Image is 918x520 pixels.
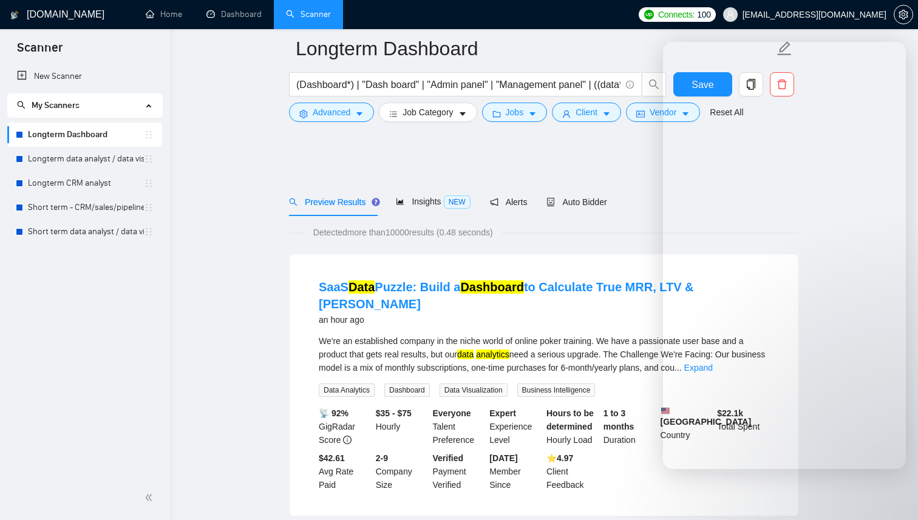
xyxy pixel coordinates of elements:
img: 🇺🇸 [661,407,670,415]
li: Short term - CRM/sales/pipeline/growth analyst [7,195,162,220]
span: info-circle [626,81,634,89]
span: Job Category [403,106,453,119]
div: Member Since [487,451,544,491]
span: edit [777,41,792,56]
div: Payment Verified [430,451,488,491]
span: Business Intelligence [517,383,596,397]
span: caret-down [602,109,611,118]
span: holder [144,154,154,164]
input: Search Freelance Jobs... [296,77,620,92]
div: Hourly [373,407,430,447]
span: search [642,79,665,90]
b: ⭐️ 4.97 [546,453,573,463]
b: [DATE] [489,453,517,463]
a: Longterm Dashboard [28,123,144,147]
span: bars [389,109,398,118]
li: New Scanner [7,64,162,89]
b: $35 - $75 [376,408,412,418]
b: Hours to be determined [546,408,594,431]
span: holder [144,178,154,188]
button: settingAdvancedcaret-down [289,103,374,122]
span: holder [144,130,154,140]
span: double-left [144,491,157,504]
span: setting [299,109,308,118]
a: New Scanner [17,64,152,89]
span: Vendor [650,106,676,119]
div: Duration [601,407,658,447]
span: user [562,109,571,118]
span: Auto Bidder [546,197,607,207]
div: Avg Rate Paid [316,451,373,491]
span: caret-down [355,109,364,118]
mark: Dashboard [460,280,523,294]
span: Data Analytics [319,383,375,397]
span: caret-down [458,109,467,118]
b: 1 to 3 months [603,408,634,431]
b: 📡 92% [319,408,348,418]
button: barsJob Categorycaret-down [379,103,477,122]
mark: Data [348,280,375,294]
span: search [17,101,25,109]
span: caret-down [528,109,537,118]
span: robot [546,198,555,206]
div: We're an established company in the niche world of online poker training. We have a passionate us... [319,334,769,374]
a: dashboardDashboard [206,9,262,19]
li: Short term data analyst / data visual [7,220,162,244]
mark: data [457,349,474,359]
b: Everyone [433,408,471,418]
button: userClientcaret-down [552,103,621,122]
span: folder [492,109,501,118]
b: Expert [489,408,516,418]
span: Client [576,106,597,119]
button: idcardVendorcaret-down [626,103,700,122]
a: Longterm CRM analyst [28,171,144,195]
span: 100 [697,8,710,21]
img: upwork-logo.png [644,10,654,19]
span: Jobs [506,106,524,119]
span: search [289,198,297,206]
span: user [726,10,735,19]
li: Longterm data analyst / data visual [7,147,162,171]
div: Hourly Load [544,407,601,447]
iframe: Intercom live chat [663,42,906,469]
a: Short term data analyst / data visual [28,220,144,244]
a: searchScanner [286,9,331,19]
div: GigRadar Score [316,407,373,447]
div: Tooltip anchor [370,197,381,208]
b: [GEOGRAPHIC_DATA] [661,407,752,427]
b: $42.61 [319,453,345,463]
a: Longterm data analyst / data visual [28,147,144,171]
span: Detected more than 10000 results (0.48 seconds) [305,226,501,239]
span: notification [490,198,498,206]
span: holder [144,203,154,212]
div: Client Feedback [544,451,601,491]
b: Verified [433,453,464,463]
iframe: Intercom live chat [877,479,906,508]
li: Longterm Dashboard [7,123,162,147]
span: My Scanners [17,100,80,110]
span: Preview Results [289,197,376,207]
a: homeHome [146,9,182,19]
span: area-chart [396,197,404,206]
div: Experience Level [487,407,544,447]
input: Scanner name... [296,33,774,64]
button: search [642,72,666,96]
a: setting [894,10,913,19]
div: Company Size [373,451,430,491]
mark: analytics [476,349,509,359]
span: Dashboard [384,383,430,397]
button: folderJobscaret-down [482,103,548,122]
span: Insights [396,197,470,206]
img: logo [10,5,19,25]
span: Connects: [658,8,695,21]
span: Advanced [313,106,350,119]
span: idcard [636,109,645,118]
div: Talent Preference [430,407,488,447]
li: Longterm CRM analyst [7,171,162,195]
a: SaaSDataPuzzle: Build aDashboardto Calculate True MRR, LTV & [PERSON_NAME] [319,280,694,311]
span: Scanner [7,39,72,64]
span: holder [144,227,154,237]
span: info-circle [343,436,352,444]
a: Short term - CRM/sales/pipeline/growth analyst [28,195,144,220]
